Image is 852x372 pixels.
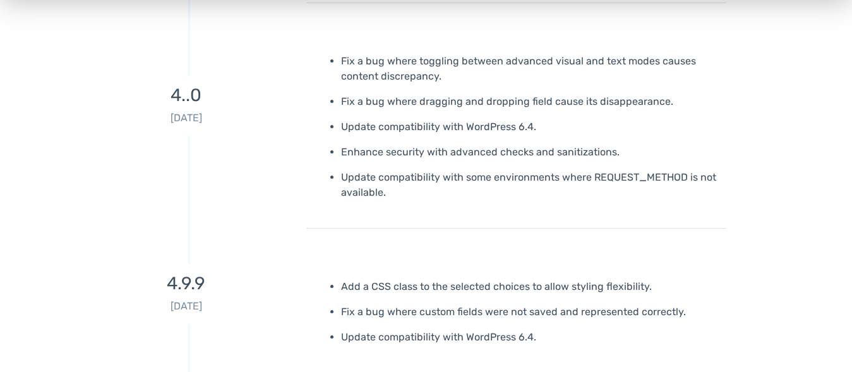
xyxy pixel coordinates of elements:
[341,279,717,294] p: Add a CSS class to the selected choices to allow styling flexibility.
[341,119,717,135] p: Update compatibility with WordPress 6.4.
[76,274,297,294] h3: 4.9.9
[76,299,297,314] p: [DATE]
[341,304,717,320] p: Fix a bug where custom fields were not saved and represented correctly.
[341,145,717,160] p: Enhance security with advanced checks and sanitizations.
[341,170,717,200] p: Update compatibility with some environments where REQUEST_METHOD is not available.
[341,54,717,84] p: Fix a bug where toggling between advanced visual and text modes causes content discrepancy.
[76,111,297,126] p: [DATE]
[341,94,717,109] p: Fix a bug where dragging and dropping field cause its disappearance.
[76,86,297,105] h3: 4..0
[341,330,717,345] p: Update compatibility with WordPress 6.4.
